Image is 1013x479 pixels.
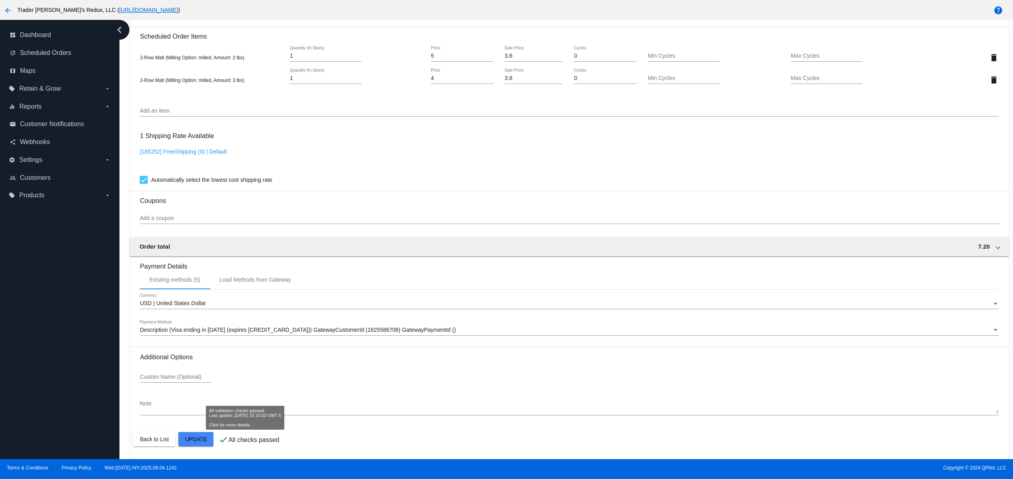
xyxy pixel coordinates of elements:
span: Dashboard [20,31,51,39]
i: local_offer [9,192,15,199]
i: settings [9,157,15,163]
span: Back to List [140,436,168,442]
span: USD | United States Dollar [140,300,205,306]
span: Trader [PERSON_NAME]'s Redux, LLC ( ) [18,7,180,13]
i: share [10,139,16,145]
a: dashboard Dashboard [10,29,111,41]
a: update Scheduled Orders [10,47,111,59]
a: share Webhooks [10,136,111,148]
i: update [10,50,16,56]
span: Order total [139,243,170,250]
a: Web:[DATE] API:2025.09.04.1242 [105,465,177,471]
i: map [10,68,16,74]
i: arrow_drop_down [104,157,111,163]
input: Max Cycles [791,75,862,82]
span: 7.20 [978,243,990,250]
a: people_outline Customers [10,171,111,184]
span: Customer Notifications [20,121,84,128]
input: Cycles [574,53,636,59]
input: Price [431,75,493,82]
span: Reports [19,103,41,110]
span: Settings [19,156,42,164]
i: local_offer [9,86,15,92]
i: arrow_drop_down [104,86,111,92]
i: dashboard [10,32,16,38]
input: Max Cycles [791,53,862,59]
input: Cycles [574,75,636,82]
span: Maps [20,67,35,74]
span: Update [185,436,207,442]
div: Existing methods (5) [149,276,200,283]
mat-icon: help [993,6,1003,15]
mat-icon: arrow_back [3,6,13,15]
i: arrow_drop_down [104,103,111,110]
i: equalizer [9,103,15,110]
input: Custom Name (Optional) [140,374,211,380]
i: chevron_left [113,23,126,36]
a: map Maps [10,64,111,77]
a: email Customer Notifications [10,118,111,130]
span: Retain & Grow [19,85,61,92]
a: [URL][DOMAIN_NAME] [119,7,178,13]
span: Customers [20,174,51,181]
h3: Payment Details [140,257,999,270]
mat-icon: delete [989,53,999,62]
a: Terms & Conditions [7,465,48,471]
input: Sale Price [505,75,562,82]
span: Description (Visa ending in [DATE] (expires [CREDIT_CARD_DATA])) GatewayCustomerId (1825586708) G... [140,327,456,333]
mat-select: Payment Method [140,327,999,333]
h3: Coupons [140,191,999,204]
i: arrow_drop_down [104,192,111,199]
input: Price [431,53,493,59]
h3: Additional Options [140,353,999,361]
span: 2-Row Malt (Milling Option: milled, Amount: 3 lbs) [140,78,244,83]
div: Load Methods from Gateway [219,276,291,283]
h3: 1 Shipping Rate Available [140,127,214,144]
input: Min Cycles [648,75,720,82]
input: Sale Price [505,53,562,59]
span: Products [19,192,44,199]
span: 2-Row Malt (Milling Option: milled, Amount: 2 lbs) [140,55,244,60]
a: Privacy Policy [62,465,92,471]
button: Update [178,432,213,446]
p: All checks passed [228,436,279,444]
input: Add a coupon [140,215,999,222]
h3: Scheduled Order Items [140,27,999,40]
span: Webhooks [20,138,50,146]
a: [185252] FreeShipping (0) | Default [140,148,227,155]
mat-select: Currency [140,300,999,307]
mat-icon: delete [989,75,999,85]
input: Add an item [140,108,999,114]
i: email [10,121,16,127]
input: Min Cycles [648,53,720,59]
mat-expansion-panel-header: Order total 7.20 [130,237,1009,256]
mat-icon: check [219,435,228,444]
input: Quantity (In Stock) [290,53,362,59]
span: Automatically select the lowest cost shipping rate [151,175,272,185]
i: people_outline [10,175,16,181]
button: Back to List [133,432,175,446]
input: Quantity (In Stock) [290,75,362,82]
span: Scheduled Orders [20,49,71,56]
span: Copyright © 2024 QPilot, LLC [513,465,1006,471]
